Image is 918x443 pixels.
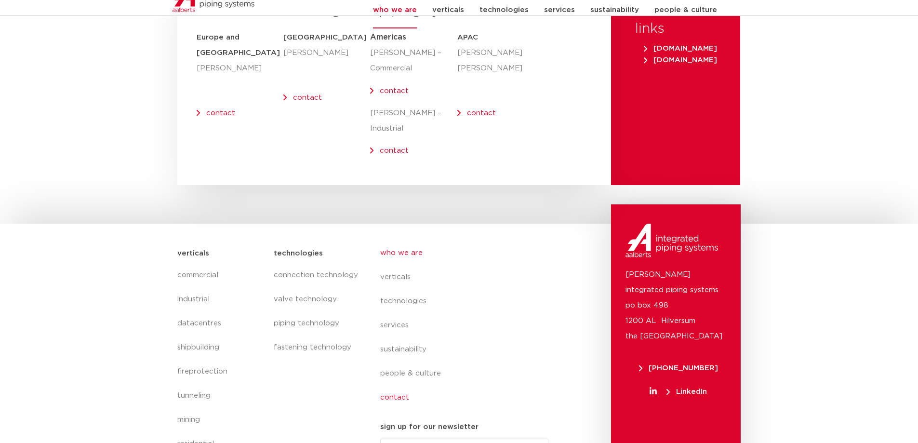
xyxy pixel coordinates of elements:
a: mining [177,408,265,432]
p: [PERSON_NAME] [283,45,370,61]
a: contact [293,94,322,101]
a: technologies [380,289,557,313]
a: piping technology [274,311,360,336]
a: services [380,313,557,337]
a: tunneling [177,384,265,408]
a: [PHONE_NUMBER] [625,364,731,372]
a: datacentres [177,311,265,336]
a: fireprotection [177,360,265,384]
p: [PERSON_NAME] – Commercial [370,45,457,76]
h5: verticals [177,246,209,261]
a: contact [380,147,409,154]
a: industrial [177,287,265,311]
a: people & culture [380,362,557,386]
a: fastening technology [274,336,360,360]
span: Americas [370,33,406,41]
a: who we are [380,241,557,265]
p: [PERSON_NAME] [PERSON_NAME] [457,45,510,76]
h5: technologies [274,246,323,261]
a: valve technology [274,287,360,311]
span: [PHONE_NUMBER] [639,364,718,372]
span: [DOMAIN_NAME] [644,56,717,64]
p: [PERSON_NAME] integrated piping systems po box 498 1200 AL Hilversum the [GEOGRAPHIC_DATA] [625,267,726,344]
a: LinkedIn [625,388,731,395]
p: [PERSON_NAME] [197,61,283,76]
a: shipbuilding [177,336,265,360]
p: [PERSON_NAME] – Industrial [370,106,457,136]
a: [DOMAIN_NAME] [640,45,721,52]
a: [DOMAIN_NAME] [640,56,721,64]
h5: [GEOGRAPHIC_DATA] [283,30,370,45]
a: sustainability [380,337,557,362]
a: contact [467,109,496,117]
a: connection technology [274,263,360,287]
strong: Europe and [GEOGRAPHIC_DATA] [197,34,280,56]
a: contact [206,109,235,117]
h5: sign up for our newsletter [380,419,479,435]
h5: APAC [457,30,510,45]
nav: Menu [274,263,360,360]
a: verticals [380,265,557,289]
a: contact [380,386,557,410]
a: commercial [177,263,265,287]
a: contact [380,87,409,94]
nav: Menu [380,241,557,410]
span: LinkedIn [666,388,707,395]
span: [DOMAIN_NAME] [644,45,717,52]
